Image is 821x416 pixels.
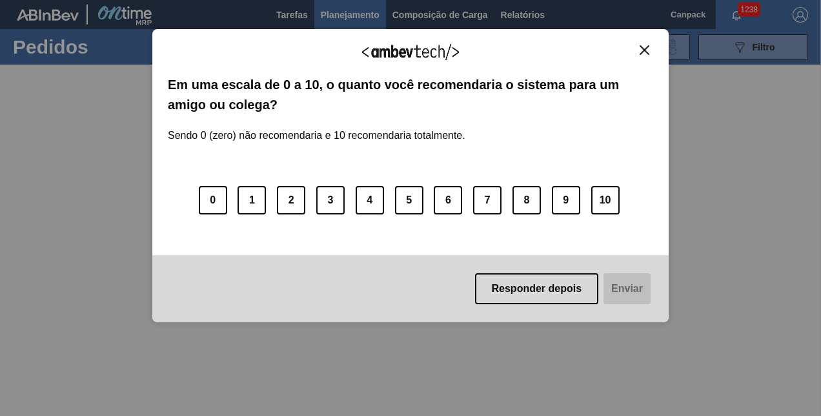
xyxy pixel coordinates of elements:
[238,186,266,214] button: 1
[640,45,649,55] img: Close
[591,186,620,214] button: 10
[356,186,384,214] button: 4
[473,186,502,214] button: 7
[277,186,305,214] button: 2
[434,186,462,214] button: 6
[475,273,599,304] button: Responder depois
[552,186,580,214] button: 9
[512,186,541,214] button: 8
[362,44,459,60] img: Logo Ambevtech
[168,75,653,114] label: Em uma escala de 0 a 10, o quanto você recomendaria o sistema para um amigo ou colega?
[636,45,653,56] button: Close
[395,186,423,214] button: 5
[199,186,227,214] button: 0
[168,114,465,141] label: Sendo 0 (zero) não recomendaria e 10 recomendaria totalmente.
[316,186,345,214] button: 3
